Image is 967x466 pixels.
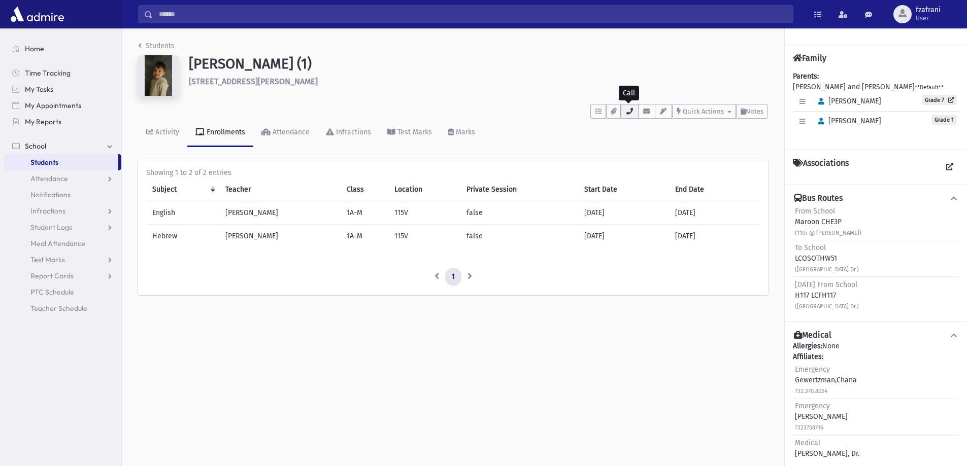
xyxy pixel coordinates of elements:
div: Call [619,86,639,100]
th: Private Session [460,178,578,201]
th: Teacher [219,178,341,201]
a: Test Marks [4,252,121,268]
b: Allergies: [793,342,822,350]
span: Emergency [795,365,830,374]
a: Student Logs [4,219,121,235]
span: Emergency [795,402,830,410]
button: Notes [736,104,768,119]
button: Quick Actions [672,104,736,119]
div: [PERSON_NAME] and [PERSON_NAME] [793,71,959,141]
span: Test Marks [30,255,65,264]
td: [DATE] [669,201,760,225]
a: Time Tracking [4,65,121,81]
b: Parents: [793,72,819,81]
a: PTC Schedule [4,284,121,300]
span: Grade 1 [931,115,957,125]
a: Attendance [4,170,121,187]
a: Attendance [253,119,318,147]
small: ([GEOGRAPHIC_DATA] Dr.) [795,266,859,273]
th: Start Date [578,178,669,201]
div: Marks [454,128,475,136]
nav: breadcrumb [138,41,175,55]
span: Home [25,44,44,53]
input: Search [153,5,793,23]
div: LCOSOTHW51 [795,242,859,274]
h1: [PERSON_NAME] (1) [189,55,768,73]
a: My Tasks [4,81,121,97]
button: Medical [793,330,959,341]
td: 1A-M [341,201,388,225]
a: Notifications [4,187,121,203]
a: Marks [440,119,483,147]
button: Bus Routes [793,193,959,204]
a: Students [4,154,118,170]
div: [PERSON_NAME], Dr. [795,438,859,459]
img: AdmirePro [8,4,66,24]
td: [PERSON_NAME] [219,225,341,248]
div: Test Marks [395,128,432,136]
div: None [793,341,959,461]
span: Infractions [30,206,65,216]
a: View all Associations [941,158,959,176]
div: Infractions [334,128,371,136]
h6: [STREET_ADDRESS][PERSON_NAME] [189,77,768,86]
span: From School [795,207,835,216]
span: Notes [746,107,763,115]
a: 1 [445,268,461,286]
a: Infractions [4,203,121,219]
a: My Reports [4,114,121,130]
a: Infractions [318,119,379,147]
span: Medical [795,439,820,447]
span: Teacher Schedule [30,304,87,313]
th: Class [341,178,388,201]
td: English [146,201,219,225]
div: Enrollments [205,128,245,136]
small: (11th @ [PERSON_NAME]) [795,230,861,236]
span: PTC Schedule [30,288,74,297]
th: End Date [669,178,760,201]
h4: Family [793,53,826,63]
a: Grade 7 [922,95,957,105]
a: Activity [138,119,187,147]
span: Time Tracking [25,68,71,78]
span: School [25,141,46,151]
span: Student Logs [30,223,72,232]
span: Quick Actions [683,107,724,115]
div: Attendance [271,128,310,136]
div: Gewertzman,Chana [795,364,857,396]
td: [DATE] [578,201,669,225]
td: 1A-M [341,225,388,248]
span: fzafrani [916,6,941,14]
span: Meal Attendance [30,239,85,248]
span: My Appointments [25,101,81,110]
div: Showing 1 to 2 of 2 entries [146,167,760,178]
span: [PERSON_NAME] [814,97,881,105]
div: Maroon CHE3P [795,206,861,238]
h4: Associations [793,158,849,176]
span: My Tasks [25,85,53,94]
span: My Reports [25,117,61,126]
td: false [460,201,578,225]
a: Report Cards [4,268,121,284]
span: Report Cards [30,271,74,280]
td: [PERSON_NAME] [219,201,341,225]
span: [PERSON_NAME] [814,117,881,125]
div: Activity [153,128,179,136]
span: Attendance [30,174,68,183]
th: Location [388,178,460,201]
span: [DATE] From School [795,280,857,289]
td: Hebrew [146,225,219,248]
td: [DATE] [578,225,669,248]
a: Home [4,41,121,57]
small: 732.370.8224 [795,388,827,395]
a: Test Marks [379,119,440,147]
a: Meal Attendance [4,235,121,252]
small: ([GEOGRAPHIC_DATA] Dr.) [795,303,859,310]
a: My Appointments [4,97,121,114]
td: [DATE] [669,225,760,248]
a: Students [138,42,175,50]
a: Enrollments [187,119,253,147]
div: H117 LCFH117 [795,279,859,311]
h4: Medical [794,330,831,341]
h4: Bus Routes [794,193,843,204]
